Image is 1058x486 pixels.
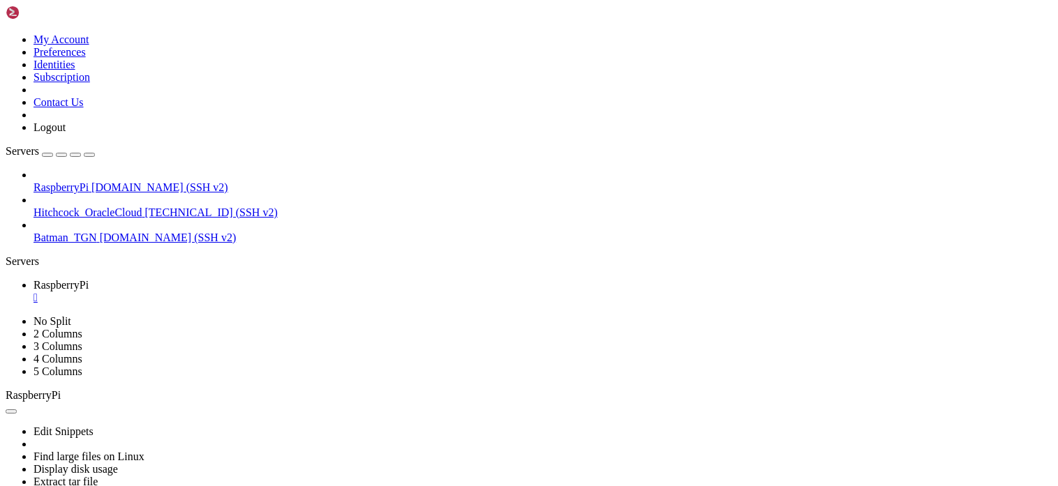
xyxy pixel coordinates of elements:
[33,71,90,83] a: Subscription
[33,463,118,475] a: Display disk usage
[33,231,1052,244] a: Batman_TGN [DOMAIN_NAME] (SSH v2)
[33,279,1052,304] a: RaspberryPi
[33,169,1052,194] li: RaspberryPi [DOMAIN_NAME] (SSH v2)
[6,145,95,157] a: Servers
[33,450,144,462] a: Find large files on Linux
[33,219,1052,244] li: Batman_TGN [DOMAIN_NAME] (SSH v2)
[145,206,278,218] span: [TECHNICAL_ID] (SSH v2)
[33,231,97,243] span: Batman_TGN
[106,19,113,32] div: (15, 1)
[33,365,82,377] a: 5 Columns
[33,33,89,45] a: My Account
[6,6,86,20] img: Shellngn
[33,194,1052,219] li: Hitchcock_OracleCloud [TECHNICAL_ID] (SSH v2)
[33,181,1052,194] a: RaspberryPi [DOMAIN_NAME] (SSH v2)
[6,145,39,157] span: Servers
[33,340,82,352] a: 3 Columns
[33,121,66,133] a: Logout
[124,19,131,32] span: #
[33,46,86,58] a: Preferences
[91,181,228,193] span: [DOMAIN_NAME] (SSH v2)
[6,389,61,401] span: RaspberryPi
[6,6,877,19] x-row: Last login: [DATE] from [TECHNICAL_ID]
[6,255,1052,268] div: Servers
[6,19,117,32] span: pi.[PERSON_NAME]
[117,19,124,32] span: ~
[33,328,82,340] a: 2 Columns
[33,206,1052,219] a: Hitchcock_OracleCloud [TECHNICAL_ID] (SSH v2)
[33,291,1052,304] a: 
[33,279,89,291] span: RaspberryPi
[33,181,89,193] span: RaspberryPi
[33,315,71,327] a: No Split
[33,59,75,70] a: Identities
[33,206,142,218] span: Hitchcock_OracleCloud
[33,96,84,108] a: Contact Us
[33,353,82,365] a: 4 Columns
[100,231,237,243] span: [DOMAIN_NAME] (SSH v2)
[33,425,94,437] a: Edit Snippets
